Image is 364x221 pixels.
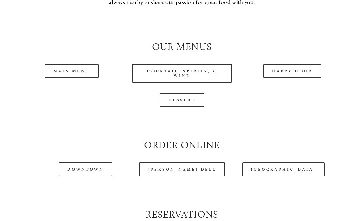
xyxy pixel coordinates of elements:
[45,64,99,78] a: Main Menu
[242,162,325,176] a: [GEOGRAPHIC_DATA]
[132,64,232,83] a: Cocktail, Spirits, & Wine
[263,64,321,78] a: Happy Hour
[22,138,342,152] h2: Order Online
[139,162,225,176] a: [PERSON_NAME] Dell
[160,93,205,107] a: Dessert
[59,162,112,176] a: Downtown
[22,40,342,54] h2: Our Menus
